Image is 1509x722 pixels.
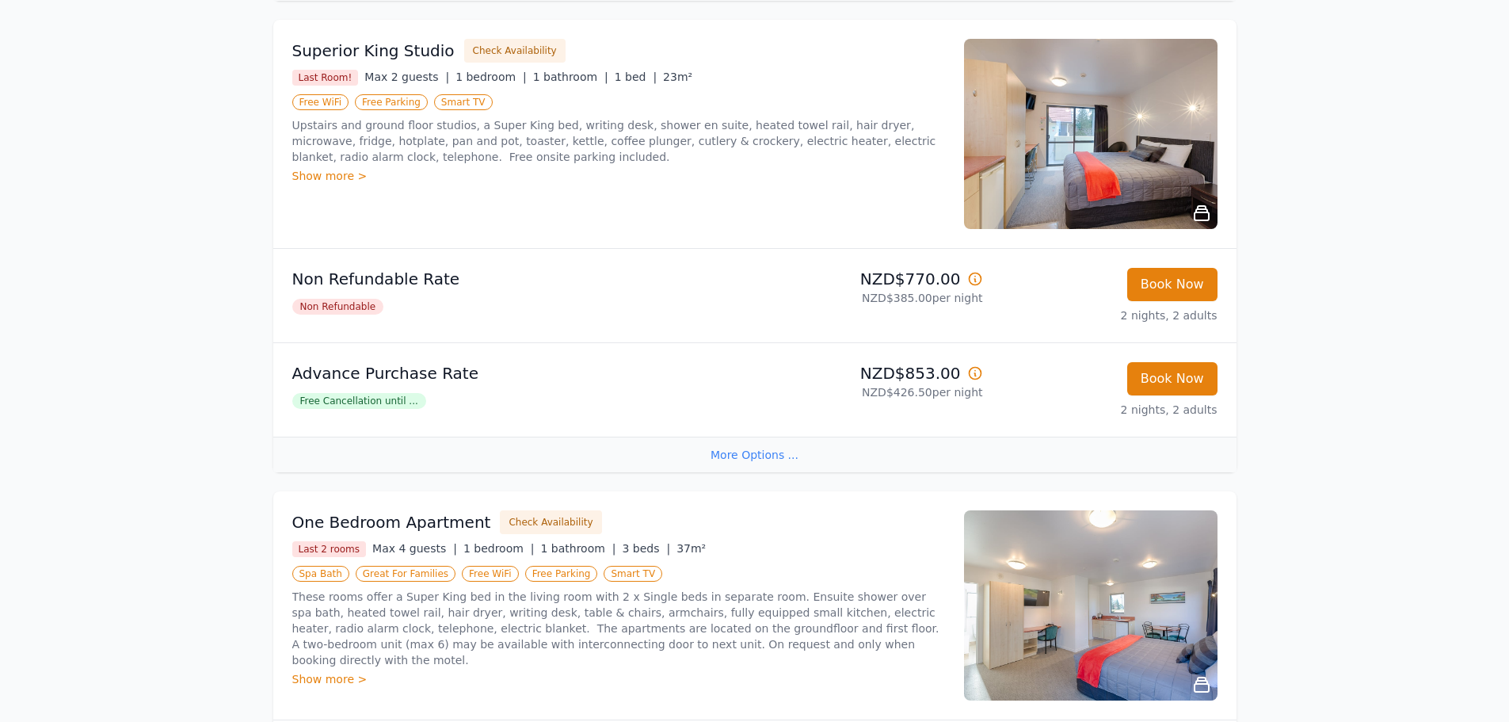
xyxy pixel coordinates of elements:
div: Show more > [292,671,945,687]
span: Last Room! [292,70,359,86]
span: 3 beds | [623,542,671,555]
span: 37m² [676,542,706,555]
div: Show more > [292,168,945,184]
div: More Options ... [273,437,1237,472]
span: 1 bedroom | [455,71,527,83]
span: 1 bedroom | [463,542,535,555]
h3: Superior King Studio [292,40,455,62]
button: Check Availability [500,510,601,534]
span: Spa Bath [292,566,349,582]
span: Great For Families [356,566,455,582]
span: Max 4 guests | [372,542,457,555]
span: Last 2 rooms [292,541,367,557]
h3: One Bedroom Apartment [292,511,491,533]
button: Book Now [1127,268,1217,301]
span: Free Parking [355,94,428,110]
p: Non Refundable Rate [292,268,749,290]
span: Free WiFi [292,94,349,110]
p: NZD$385.00 per night [761,290,983,306]
span: Smart TV [434,94,493,110]
span: 1 bathroom | [540,542,615,555]
span: Free Parking [525,566,598,582]
p: 2 nights, 2 adults [996,402,1217,418]
p: NZD$853.00 [761,362,983,384]
p: 2 nights, 2 adults [996,308,1217,323]
button: Book Now [1127,362,1217,395]
span: Smart TV [604,566,662,582]
span: 1 bathroom | [533,71,608,83]
p: Advance Purchase Rate [292,362,749,384]
span: Free Cancellation until ... [292,393,426,409]
span: 1 bed | [615,71,657,83]
p: NZD$770.00 [761,268,983,290]
p: Upstairs and ground floor studios, a Super King bed, writing desk, shower en suite, heated towel ... [292,117,945,165]
p: NZD$426.50 per night [761,384,983,400]
span: Non Refundable [292,299,384,315]
span: Max 2 guests | [364,71,449,83]
span: Free WiFi [462,566,519,582]
button: Check Availability [464,39,566,63]
span: 23m² [663,71,692,83]
p: These rooms offer a Super King bed in the living room with 2 x Single beds in separate room. Ensu... [292,589,945,668]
